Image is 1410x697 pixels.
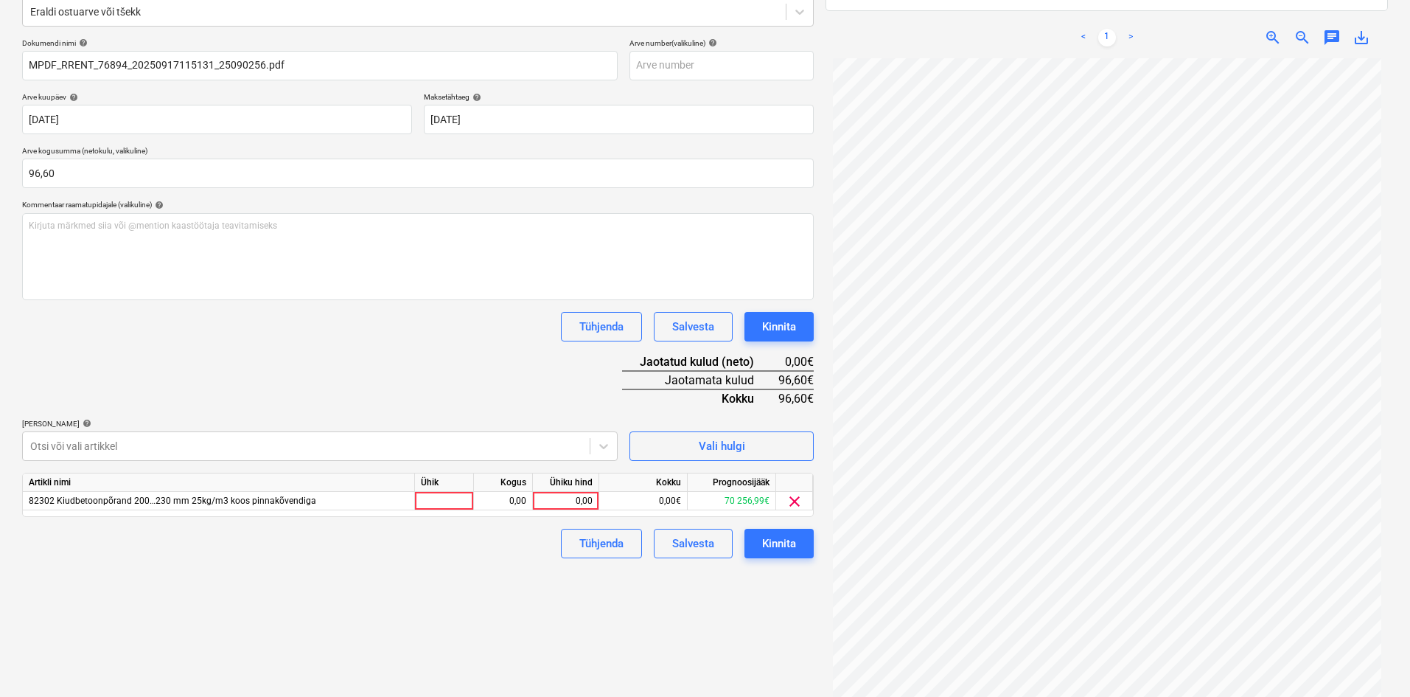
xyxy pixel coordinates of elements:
span: clear [786,493,803,510]
input: Tähtaega pole määratud [424,105,814,134]
div: Prognoosijääk [688,474,776,492]
span: help [66,93,78,102]
span: help [80,419,91,428]
div: Arve kuupäev [22,92,412,102]
div: Ühik [415,474,474,492]
div: Maksetähtaeg [424,92,814,102]
div: Dokumendi nimi [22,38,618,48]
button: Salvesta [654,312,733,341]
div: Vali hulgi [699,437,745,456]
span: save_alt [1353,29,1370,46]
p: Arve kogusumma (netokulu, valikuline) [22,146,814,159]
div: 0,00€ [778,353,814,371]
div: Jaotamata kulud [622,371,777,389]
span: help [76,38,88,47]
input: Arve kuupäeva pole määratud. [22,105,412,134]
span: zoom_in [1264,29,1282,46]
div: [PERSON_NAME] [22,419,618,429]
button: Kinnita [744,312,814,341]
span: help [152,201,164,209]
div: 96,60€ [778,389,814,407]
div: Ühiku hind [533,474,599,492]
div: Kokku [599,474,688,492]
input: Arve kogusumma (netokulu, valikuline) [22,159,814,188]
div: 0,00 [480,492,526,510]
a: Next page [1122,29,1139,46]
div: Salvesta [672,534,714,553]
div: Kinnita [762,534,796,553]
div: Vestlusvidin [1336,626,1410,697]
div: Kokku [622,389,777,407]
div: Salvesta [672,317,714,336]
span: help [705,38,717,47]
div: Artikli nimi [23,474,415,492]
div: Kommentaar raamatupidajale (valikuline) [22,200,814,209]
div: Tühjenda [579,534,624,553]
div: 96,60€ [778,371,814,389]
div: Tühjenda [579,317,624,336]
span: help [470,93,481,102]
button: Tühjenda [561,529,642,558]
div: 0,00€ [599,492,688,510]
a: Previous page [1075,29,1092,46]
input: Arve number [629,51,814,80]
button: Vali hulgi [629,431,814,461]
a: Page 1 is your current page [1098,29,1116,46]
span: zoom_out [1294,29,1311,46]
div: Arve number (valikuline) [629,38,814,48]
div: 70 256,99€ [688,492,776,510]
input: Dokumendi nimi [22,51,618,80]
span: chat [1323,29,1341,46]
div: Kinnita [762,317,796,336]
iframe: Chat Widget [1336,626,1410,697]
div: Kogus [474,474,533,492]
button: Kinnita [744,529,814,558]
div: Jaotatud kulud (neto) [622,353,777,371]
button: Tühjenda [561,312,642,341]
button: Salvesta [654,529,733,558]
div: 0,00 [539,492,593,510]
span: 82302 Kiudbetoonpõrand 200…230 mm 25kg/m3 koos pinnakõvendiga [29,496,316,506]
